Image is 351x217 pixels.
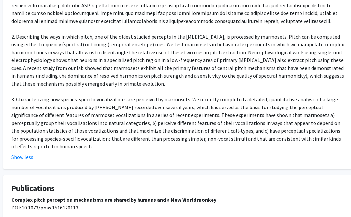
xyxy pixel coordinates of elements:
[5,188,28,212] iframe: Chat
[11,153,33,161] button: Show less
[11,204,78,211] span: DOI: 10.1073/pnas.1516120113
[11,184,344,193] h4: Publications
[11,196,216,203] strong: Complex pitch perception mechanisms are shared by humans and a New World monkey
